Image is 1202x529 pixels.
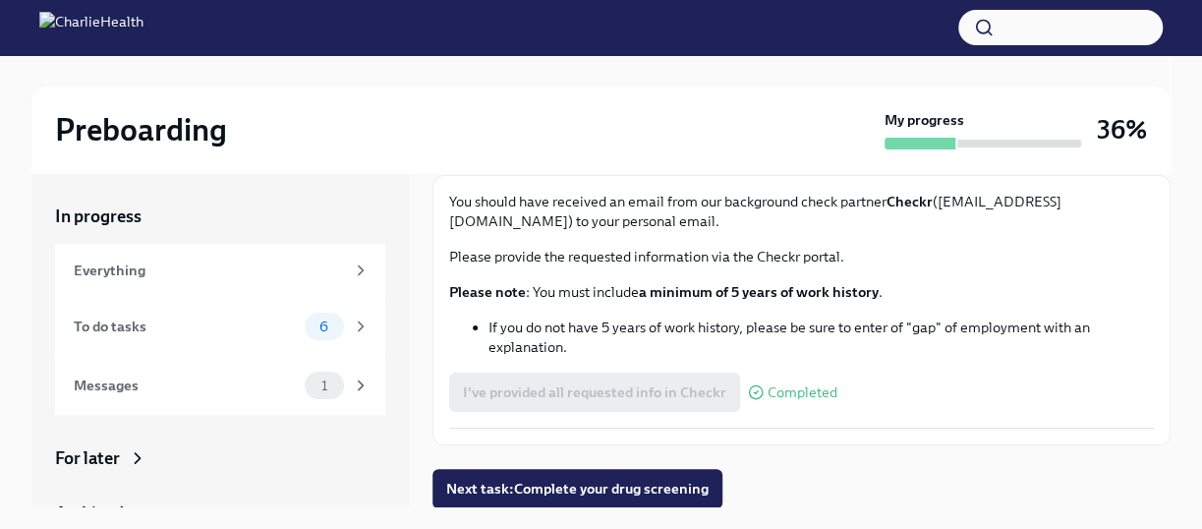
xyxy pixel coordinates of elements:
p: You should have received an email from our background check partner ([EMAIL_ADDRESS][DOMAIN_NAME]... [449,192,1154,231]
a: Everything [55,244,385,297]
div: To do tasks [74,316,297,337]
a: Messages1 [55,356,385,415]
span: Next task : Complete your drug screening [446,479,709,499]
a: To do tasks6 [55,297,385,356]
span: 1 [310,379,339,393]
strong: Checkr [887,193,933,210]
a: For later [55,446,385,470]
button: Next task:Complete your drug screening [432,469,722,508]
h3: 36% [1097,112,1147,147]
span: Completed [768,385,837,400]
strong: My progress [885,110,964,130]
p: : You must include . [449,282,1154,302]
li: If you do not have 5 years of work history, please be sure to enter of "gap" of employment with a... [488,318,1154,357]
a: Archived [55,501,385,525]
div: Everything [74,260,344,281]
span: 6 [308,320,340,334]
div: For later [55,446,120,470]
h2: Preboarding [55,110,227,149]
img: CharlieHealth [39,12,143,43]
div: Messages [74,375,297,396]
strong: Please note [449,283,526,301]
strong: a minimum of 5 years of work history [639,283,879,301]
a: In progress [55,205,385,228]
p: Please provide the requested information via the Checkr portal. [449,247,1154,266]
